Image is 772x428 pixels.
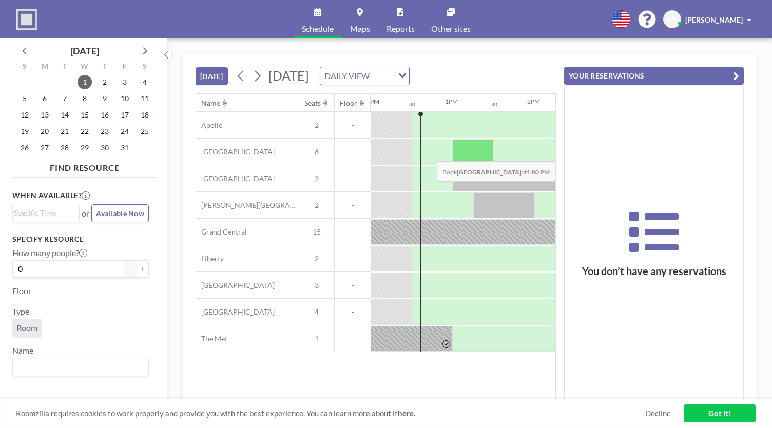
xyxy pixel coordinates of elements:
div: 30 [409,101,415,108]
span: 2 [299,254,334,263]
span: Thursday, October 2, 2025 [98,75,112,89]
button: Available Now [91,204,149,222]
input: Search for option [14,207,73,219]
div: T [94,61,114,74]
span: Wednesday, October 22, 2025 [78,124,92,139]
h3: Specify resource [12,235,149,244]
div: 2PM [527,98,540,105]
span: Liberty [196,254,224,263]
label: Name [12,345,33,356]
span: Friday, October 31, 2025 [118,141,132,155]
span: Thursday, October 9, 2025 [98,91,112,106]
span: - [335,147,371,157]
div: Seats [304,99,321,108]
span: - [335,174,371,183]
span: Thursday, October 16, 2025 [98,108,112,122]
span: - [335,227,371,237]
span: [GEOGRAPHIC_DATA] [196,307,275,317]
span: 1 [299,334,334,343]
span: Saturday, October 11, 2025 [138,91,152,106]
span: or [82,208,89,219]
label: How many people? [12,248,87,258]
span: Wednesday, October 29, 2025 [78,141,92,155]
div: S [15,61,35,74]
button: + [137,260,149,278]
span: Sunday, October 5, 2025 [17,91,32,106]
span: Room [16,323,37,333]
div: F [114,61,134,74]
span: Friday, October 3, 2025 [118,75,132,89]
div: Floor [340,99,357,108]
span: Saturday, October 4, 2025 [138,75,152,89]
div: Search for option [13,358,148,376]
div: 30 [491,101,497,108]
span: Saturday, October 18, 2025 [138,108,152,122]
span: Monday, October 6, 2025 [37,91,52,106]
span: - [335,281,371,290]
span: - [335,254,371,263]
span: Book at [437,161,555,182]
div: W [75,61,95,74]
span: - [335,334,371,343]
span: Wednesday, October 1, 2025 [78,75,92,89]
span: 2 [299,201,334,210]
span: Monday, October 20, 2025 [37,124,52,139]
label: Floor [12,286,31,296]
span: Maps [350,25,370,33]
label: Type [12,306,29,317]
span: Monday, October 13, 2025 [37,108,52,122]
a: Decline [645,408,671,418]
span: Reports [387,25,415,33]
span: The Met [196,334,227,343]
button: [DATE] [196,67,228,85]
div: T [55,61,75,74]
button: - [124,260,137,278]
div: Search for option [320,67,409,85]
span: KH [667,15,678,24]
span: Tuesday, October 28, 2025 [57,141,72,155]
span: 15 [299,227,334,237]
span: Tuesday, October 7, 2025 [57,91,72,106]
span: Sunday, October 12, 2025 [17,108,32,122]
span: Sunday, October 19, 2025 [17,124,32,139]
span: Friday, October 24, 2025 [118,124,132,139]
img: organization-logo [16,9,37,30]
span: Grand Central [196,227,247,237]
span: [PERSON_NAME][GEOGRAPHIC_DATA] [196,201,299,210]
div: 1PM [445,98,458,105]
span: DAILY VIEW [322,69,372,83]
span: Thursday, October 30, 2025 [98,141,112,155]
span: Thursday, October 23, 2025 [98,124,112,139]
span: Available Now [96,209,144,218]
span: [GEOGRAPHIC_DATA] [196,147,275,157]
span: [DATE] [268,68,309,83]
input: Search for option [373,69,392,83]
h4: FIND RESOURCE [12,159,157,173]
span: [GEOGRAPHIC_DATA] [196,281,275,290]
div: Search for option [13,205,79,221]
a: Got it! [684,404,756,422]
button: YOUR RESERVATIONS [564,67,744,85]
div: [DATE] [70,44,99,58]
b: [GEOGRAPHIC_DATA] [457,168,522,176]
span: [PERSON_NAME] [685,15,743,24]
div: S [134,61,155,74]
span: - [335,121,371,130]
div: Name [201,99,220,108]
span: Tuesday, October 14, 2025 [57,108,72,122]
span: Friday, October 17, 2025 [118,108,132,122]
span: 2 [299,121,334,130]
span: 6 [299,147,334,157]
span: Other sites [431,25,471,33]
span: Tuesday, October 21, 2025 [57,124,72,139]
b: 1:00 PM [527,168,550,176]
a: here. [398,408,415,418]
h3: You don’t have any reservations [565,265,743,278]
span: Wednesday, October 8, 2025 [78,91,92,106]
span: Saturday, October 25, 2025 [138,124,152,139]
span: Roomzilla requires cookies to work properly and provide you with the best experience. You can lea... [16,408,645,418]
span: - [335,201,371,210]
span: [GEOGRAPHIC_DATA] [196,174,275,183]
span: Friday, October 10, 2025 [118,91,132,106]
span: 3 [299,174,334,183]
